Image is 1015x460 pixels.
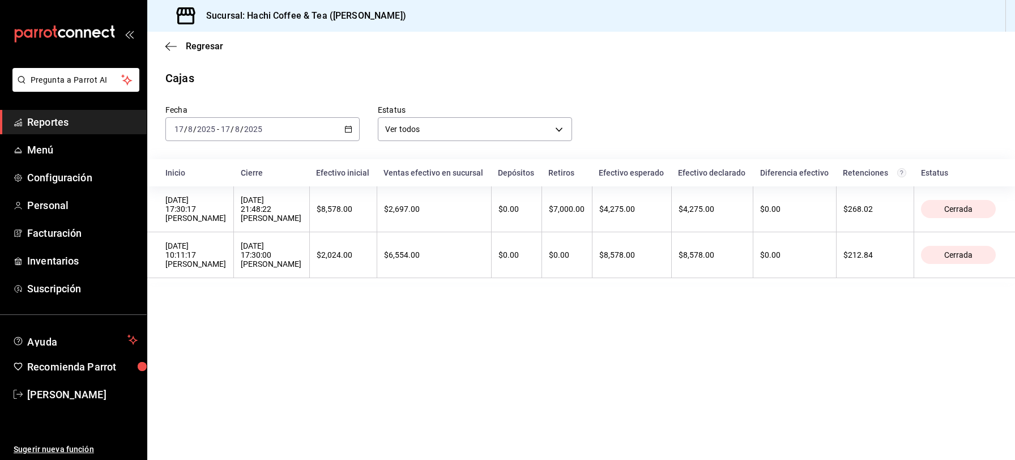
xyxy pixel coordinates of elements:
input: ---- [197,125,216,134]
span: Personal [27,198,138,213]
span: Reportes [27,114,138,130]
input: -- [174,125,184,134]
div: Cierre [241,168,302,177]
input: ---- [244,125,263,134]
div: $8,578.00 [679,250,746,259]
div: [DATE] 21:48:22 [PERSON_NAME] [241,195,302,223]
span: Recomienda Parrot [27,359,138,374]
button: Regresar [165,41,223,52]
div: Ver todos [378,117,572,141]
span: Menú [27,142,138,157]
div: Inicio [165,168,227,177]
button: Pregunta a Parrot AI [12,68,139,92]
div: Estatus [921,168,997,177]
span: Suscripción [27,281,138,296]
span: [PERSON_NAME] [27,387,138,402]
span: Inventarios [27,253,138,269]
div: Cajas [165,70,194,87]
span: / [231,125,234,134]
label: Estatus [378,106,572,114]
span: Cerrada [940,205,977,214]
div: [DATE] 17:30:17 [PERSON_NAME] [165,195,227,223]
div: Efectivo declarado [678,168,746,177]
div: [DATE] 10:11:17 [PERSON_NAME] [165,241,227,269]
div: $2,697.00 [384,205,484,214]
div: $0.00 [760,205,829,214]
span: / [240,125,244,134]
div: $2,024.00 [317,250,370,259]
div: Efectivo inicial [316,168,370,177]
input: -- [234,125,240,134]
div: $8,578.00 [599,250,664,259]
div: Retenciones [843,168,907,177]
input: -- [187,125,193,134]
div: $268.02 [843,205,907,214]
div: $4,275.00 [599,205,664,214]
div: Diferencia efectivo [760,168,829,177]
div: $6,554.00 [384,250,484,259]
h3: Sucursal: Hachi Coffee & Tea ([PERSON_NAME]) [197,9,406,23]
div: $0.00 [549,250,585,259]
div: [DATE] 17:30:00 [PERSON_NAME] [241,241,302,269]
span: Configuración [27,170,138,185]
div: $0.00 [498,205,535,214]
div: Efectivo esperado [599,168,664,177]
span: / [193,125,197,134]
span: Ayuda [27,333,123,347]
svg: Total de retenciones de propinas registradas [897,168,906,177]
label: Fecha [165,106,360,114]
span: Regresar [186,41,223,52]
span: Sugerir nueva función [14,444,138,455]
div: Depósitos [498,168,535,177]
div: $8,578.00 [317,205,370,214]
span: Facturación [27,225,138,241]
span: Cerrada [940,250,977,259]
span: / [184,125,187,134]
span: Pregunta a Parrot AI [31,74,122,86]
div: $0.00 [760,250,829,259]
button: open_drawer_menu [125,29,134,39]
div: $0.00 [498,250,535,259]
div: $212.84 [843,250,907,259]
div: $7,000.00 [549,205,585,214]
input: -- [220,125,231,134]
div: $4,275.00 [679,205,746,214]
span: - [217,125,219,134]
div: Ventas efectivo en sucursal [383,168,484,177]
a: Pregunta a Parrot AI [8,82,139,94]
div: Retiros [548,168,585,177]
